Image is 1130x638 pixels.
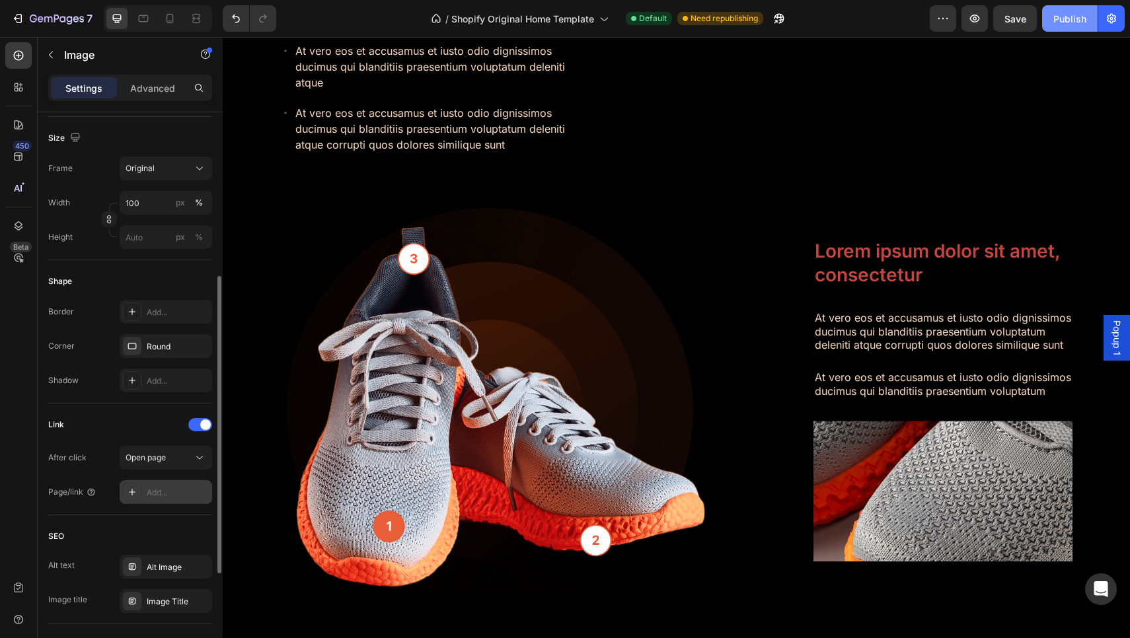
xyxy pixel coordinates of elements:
[195,231,203,243] div: %
[223,37,1130,638] iframe: Design area
[591,384,850,524] img: gempages_432750572815254551-abcfb81b-e938-4bf8-92ad-e8d1becb3f7a.png
[191,195,207,211] button: px
[639,13,667,24] span: Default
[195,197,203,209] div: %
[65,81,102,95] p: Settings
[48,197,70,209] label: Width
[48,231,73,243] label: Height
[48,486,96,498] div: Page/link
[13,141,32,151] div: 450
[120,225,212,249] input: px%
[120,157,212,180] button: Original
[445,12,449,26] span: /
[691,13,758,24] span: Need republishing
[147,596,209,608] div: Image Title
[48,419,64,431] div: Link
[48,275,72,287] div: Shape
[48,559,75,571] div: Alt text
[48,306,74,318] div: Border
[591,201,850,252] h3: Lorem ipsum dolor sit amet, consectetur
[147,341,209,353] div: Round
[1085,573,1117,605] div: Open Intercom Messenger
[993,5,1037,32] button: Save
[48,452,87,464] div: After click
[147,561,209,573] div: Alt Image
[172,195,188,211] button: %
[57,170,484,555] img: gempages_432750572815254551-699299f2-b1e4-4a80-9ba3-0ec730b331e5.png
[176,231,185,243] div: px
[451,12,594,26] span: Shopify Original Home Template
[73,6,360,53] p: At vero eos et accusamus et iusto odio dignissimos ducimus qui blanditiis praesentium voluptatum ...
[48,129,83,147] div: Size
[130,81,175,95] p: Advanced
[120,446,212,470] button: Open page
[223,5,276,32] div: Undo/Redo
[592,274,849,315] p: At vero eos et accusamus et iusto odio dignissimos ducimus qui blanditiis praesentium voluptatum ...
[147,487,209,499] div: Add...
[887,283,901,318] span: Popup 1
[126,162,155,174] span: Original
[172,229,188,245] button: %
[48,594,87,606] div: Image title
[48,374,79,386] div: Shadow
[48,162,73,174] label: Frame
[1004,13,1026,24] span: Save
[48,530,64,542] div: SEO
[147,375,209,387] div: Add...
[592,334,849,361] p: At vero eos et accusamus et iusto odio dignissimos ducimus qui blanditiis praesentium voluptatum
[176,197,185,209] div: px
[126,452,166,462] span: Open page
[191,229,207,245] button: px
[1053,12,1086,26] div: Publish
[1042,5,1098,32] button: Publish
[120,191,212,215] input: px%
[10,242,32,252] div: Beta
[5,5,98,32] button: 7
[64,47,176,63] p: Image
[48,340,75,352] div: Corner
[87,11,93,26] p: 7
[73,68,360,116] p: At vero eos et accusamus et iusto odio dignissimos ducimus qui blanditiis praesentium voluptatum ...
[147,306,209,318] div: Add...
